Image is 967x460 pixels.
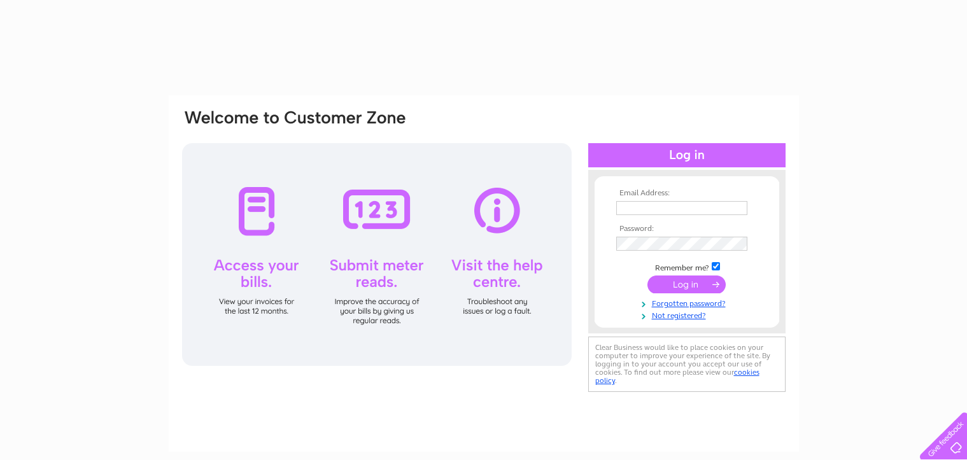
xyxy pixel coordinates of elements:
div: Clear Business would like to place cookies on your computer to improve your experience of the sit... [588,337,786,392]
a: cookies policy [595,368,759,385]
td: Remember me? [613,260,761,273]
th: Email Address: [613,189,761,198]
a: Forgotten password? [616,296,761,309]
input: Submit [647,275,726,293]
a: Not registered? [616,309,761,321]
th: Password: [613,225,761,233]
